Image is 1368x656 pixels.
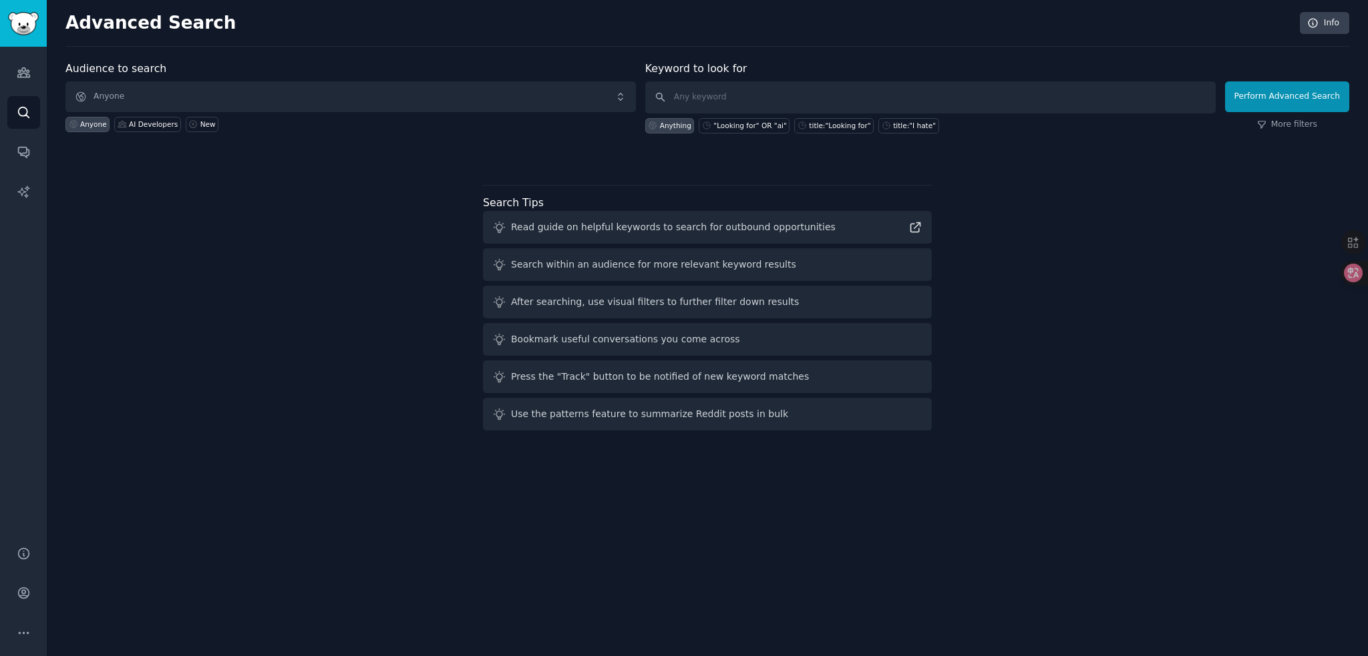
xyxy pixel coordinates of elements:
div: Press the "Track" button to be notified of new keyword matches [511,370,809,384]
div: title:"I hate" [893,121,936,130]
div: "Looking for" OR "ai" [713,121,787,130]
div: Anyone [80,119,107,129]
div: Use the patterns feature to summarize Reddit posts in bulk [511,407,788,421]
button: Anyone [65,81,636,112]
img: GummySearch logo [8,12,39,35]
label: Search Tips [483,196,544,209]
label: Audience to search [65,62,166,75]
div: Anything [660,121,691,130]
div: AI Developers [129,119,178,129]
div: title:"Looking for" [809,121,870,130]
a: More filters [1257,119,1317,131]
input: Any keyword [645,81,1216,113]
div: Read guide on helpful keywords to search for outbound opportunities [511,220,836,234]
div: Bookmark useful conversations you come across [511,332,740,346]
label: Keyword to look for [645,62,747,75]
div: After searching, use visual filters to further filter down results [511,295,799,309]
button: Perform Advanced Search [1225,81,1349,112]
a: New [186,117,218,132]
h2: Advanced Search [65,13,1293,34]
div: New [200,119,216,129]
div: Search within an audience for more relevant keyword results [511,258,796,272]
a: Info [1300,12,1349,35]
